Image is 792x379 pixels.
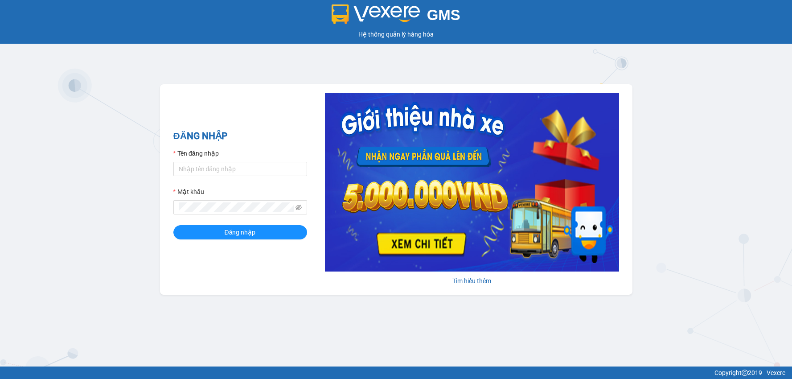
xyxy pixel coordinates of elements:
[173,187,204,197] label: Mật khẩu
[173,148,219,158] label: Tên đăng nhập
[332,4,420,24] img: logo 2
[7,368,785,378] div: Copyright 2019 - Vexere
[173,129,307,144] h2: ĐĂNG NHẬP
[173,162,307,176] input: Tên đăng nhập
[173,225,307,239] button: Đăng nhập
[325,276,619,286] div: Tìm hiểu thêm
[295,204,302,210] span: eye-invisible
[2,29,790,39] div: Hệ thống quản lý hàng hóa
[225,227,256,237] span: Đăng nhập
[742,370,748,376] span: copyright
[179,202,294,212] input: Mật khẩu
[427,7,460,23] span: GMS
[332,13,460,21] a: GMS
[325,93,619,272] img: banner-0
